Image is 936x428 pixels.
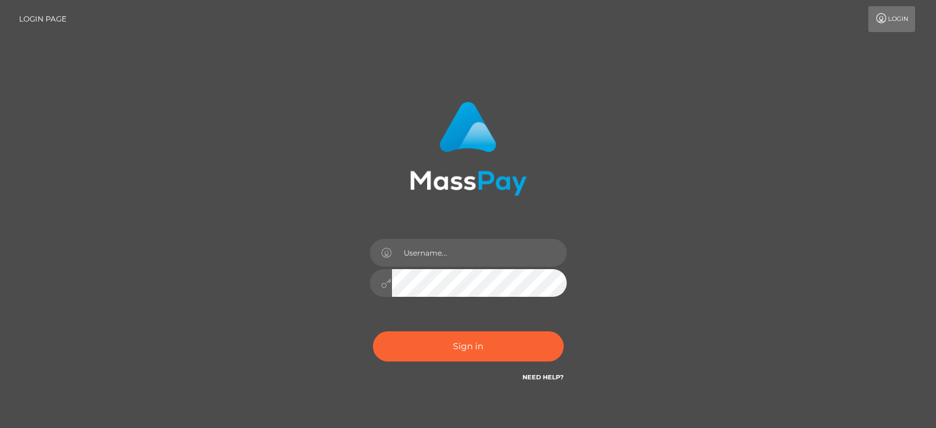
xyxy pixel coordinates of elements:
[522,373,564,381] a: Need Help?
[373,331,564,361] button: Sign in
[19,6,66,32] a: Login Page
[868,6,915,32] a: Login
[392,239,567,267] input: Username...
[410,102,527,196] img: MassPay Login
